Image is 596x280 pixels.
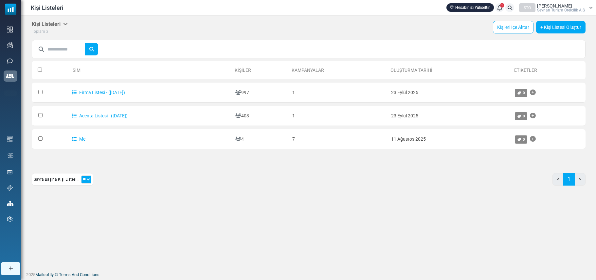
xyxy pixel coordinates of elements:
span: [PERSON_NAME] [537,4,572,8]
img: dashboard-icon.svg [7,27,13,32]
h5: Kişi Listeleri [32,21,68,27]
td: 23 Eylül 2025 [388,83,512,103]
td: 4 [232,129,289,149]
img: workflow.svg [7,152,14,159]
a: Etiket Ekle [530,132,536,146]
a: Etiket Ekle [530,109,536,122]
td: 11 Ağustos 2025 [388,129,512,149]
td: 403 [232,106,289,126]
a: Kişiler [235,68,251,73]
a: 0 [515,135,527,144]
a: Kişileri İçe Aktar [493,21,533,33]
span: 0 [523,114,525,118]
a: Hesabınızı Yükseltin [446,3,494,12]
div: STO [519,3,535,12]
a: + Kişi Listesi Oluştur [536,21,586,33]
a: Mailsoftly © [35,272,58,277]
a: STO [PERSON_NAME] Seynan Turi̇zm Otelci̇li̇k A.S [519,3,593,12]
span: translation missing: tr.layouts.footer.terms_and_conditions [59,272,99,277]
td: 1 [289,83,388,103]
img: settings-icon.svg [7,216,13,222]
span: 0 [523,137,525,142]
a: Firma Listesi - ([DATE]) [72,90,125,95]
td: 7 [289,129,388,149]
span: 1 [500,3,504,8]
a: 1 [495,3,504,12]
img: campaigns-icon.png [7,42,13,48]
td: 23 Eylül 2025 [388,106,512,126]
a: Etiket Ekle [530,86,536,99]
footer: 2025 [21,268,596,280]
span: 0 [523,90,525,95]
a: 0 [515,89,527,97]
img: email-templates-icon.svg [7,136,13,142]
img: landing_pages.svg [7,169,13,175]
a: Kampanyalar [292,68,324,73]
img: support-icon.svg [7,185,13,191]
a: Me [72,136,85,142]
span: Toplam [32,29,45,34]
span: Kişi Listeleri [31,3,63,12]
a: İsim [71,68,81,73]
td: 1 [289,106,388,126]
span: 3 [46,29,48,34]
a: 1 [563,173,575,186]
a: Etiketler [514,68,537,73]
a: 0 [515,112,527,120]
a: Acenta Listesi - ([DATE]) [72,113,128,118]
img: sms-icon.png [7,58,13,64]
span: Sayfa Başına Kişi Listesi : [34,176,79,182]
img: mailsoftly_icon_blue_white.svg [5,4,16,15]
a: Oluşturma Tarihi [390,68,432,73]
a: Terms And Conditions [59,272,99,277]
span: Seynan Turi̇zm Otelci̇li̇k A.S [537,8,585,12]
td: 997 [232,83,289,103]
img: contacts-icon-active.svg [6,74,14,78]
nav: Page [552,173,586,191]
